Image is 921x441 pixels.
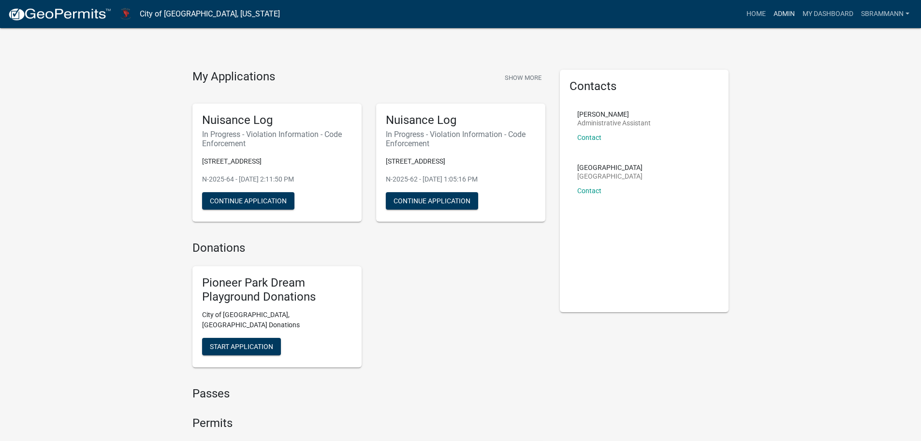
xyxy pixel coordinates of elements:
[577,164,643,171] p: [GEOGRAPHIC_DATA]
[202,156,352,167] p: [STREET_ADDRESS]
[210,343,273,350] span: Start Application
[192,387,545,401] h4: Passes
[386,174,536,184] p: N-2025-62 - [DATE] 1:05:16 PM
[743,5,770,23] a: Home
[570,79,719,93] h5: Contacts
[202,276,352,304] h5: Pioneer Park Dream Playground Donations
[577,134,601,141] a: Contact
[386,192,478,210] button: Continue Application
[501,70,545,86] button: Show More
[192,70,275,84] h4: My Applications
[202,338,281,355] button: Start Application
[386,130,536,148] h6: In Progress - Violation Information - Code Enforcement
[386,156,536,167] p: [STREET_ADDRESS]
[119,7,132,20] img: City of Harlan, Iowa
[202,174,352,184] p: N-2025-64 - [DATE] 2:11:50 PM
[202,113,352,127] h5: Nuisance Log
[192,416,545,430] h4: Permits
[202,130,352,148] h6: In Progress - Violation Information - Code Enforcement
[799,5,857,23] a: My Dashboard
[857,5,913,23] a: SBrammann
[577,120,651,126] p: Administrative Assistant
[192,241,545,255] h4: Donations
[770,5,799,23] a: Admin
[577,111,651,118] p: [PERSON_NAME]
[386,113,536,127] h5: Nuisance Log
[202,310,352,330] p: City of [GEOGRAPHIC_DATA], [GEOGRAPHIC_DATA] Donations
[577,173,643,180] p: [GEOGRAPHIC_DATA]
[140,6,280,22] a: City of [GEOGRAPHIC_DATA], [US_STATE]
[577,187,601,195] a: Contact
[202,192,294,210] button: Continue Application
